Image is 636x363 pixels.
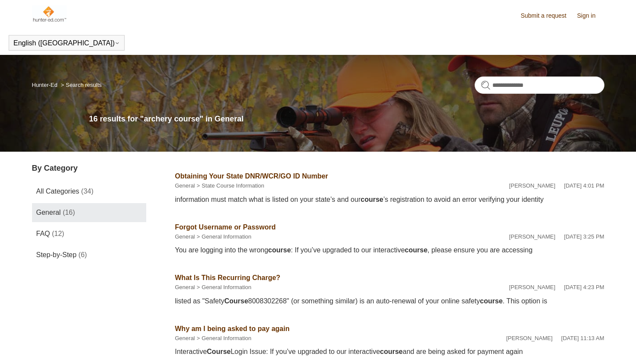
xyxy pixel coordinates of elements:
[175,194,604,205] div: information must match what is listed on your state’s and our ’s registration to avoid an error v...
[380,348,402,355] em: course
[36,230,50,237] span: FAQ
[195,283,252,292] li: General Information
[32,182,147,201] a: All Categories (34)
[175,274,280,281] a: What Is This Recurring Charge?
[89,113,604,125] h1: 16 results for "archery course" in General
[36,251,77,258] span: Step-by-Step
[63,209,75,216] span: (16)
[175,335,195,341] a: General
[175,296,604,306] div: listed as "Safety 8008302268" (or something similar) is an auto-renewal of your online safety . T...
[175,181,195,190] li: General
[13,39,120,47] button: English ([GEOGRAPHIC_DATA])
[32,5,67,22] img: Hunter-Ed Help Center home page
[175,223,276,231] a: Forgot Username or Password
[580,334,630,357] div: Chat Support
[520,11,575,20] a: Submit a request
[175,245,604,255] div: You are logging into the wrong : If you’ve upgraded to our interactive , please ensure you are ac...
[268,246,291,254] em: course
[506,334,552,343] li: [PERSON_NAME]
[202,284,251,290] a: General Information
[78,251,87,258] span: (6)
[32,162,147,174] h3: By Category
[175,182,195,189] a: General
[32,82,58,88] a: Hunter-Ed
[361,196,383,203] em: course
[81,188,93,195] span: (34)
[32,82,59,88] li: Hunter-Ed
[175,284,195,290] a: General
[175,232,195,241] li: General
[202,335,251,341] a: General Information
[175,325,289,332] a: Why am I being asked to pay again
[175,233,195,240] a: General
[36,188,80,195] span: All Categories
[509,232,556,241] li: [PERSON_NAME]
[175,172,328,180] a: Obtaining Your State DNR/WCR/GO ID Number
[509,181,556,190] li: [PERSON_NAME]
[224,297,248,305] em: Course
[475,76,604,94] input: Search
[405,246,427,254] em: course
[202,233,251,240] a: General Information
[52,230,64,237] span: (12)
[564,233,604,240] time: 05/20/2025, 15:25
[195,334,252,343] li: General Information
[32,245,147,264] a: Step-by-Step (6)
[561,335,604,341] time: 04/08/2025, 11:13
[509,283,556,292] li: [PERSON_NAME]
[32,203,147,222] a: General (16)
[32,224,147,243] a: FAQ (12)
[175,347,604,357] div: Interactive Login Issue: If you’ve upgraded to our interactive and are being asked for payment again
[175,334,195,343] li: General
[564,284,604,290] time: 02/12/2024, 16:23
[195,232,252,241] li: General Information
[202,182,264,189] a: State Course Information
[564,182,604,189] time: 02/12/2024, 16:01
[207,348,231,355] em: Course
[175,283,195,292] li: General
[480,297,502,305] em: course
[577,11,604,20] a: Sign in
[36,209,61,216] span: General
[59,82,102,88] li: Search results
[195,181,264,190] li: State Course Information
